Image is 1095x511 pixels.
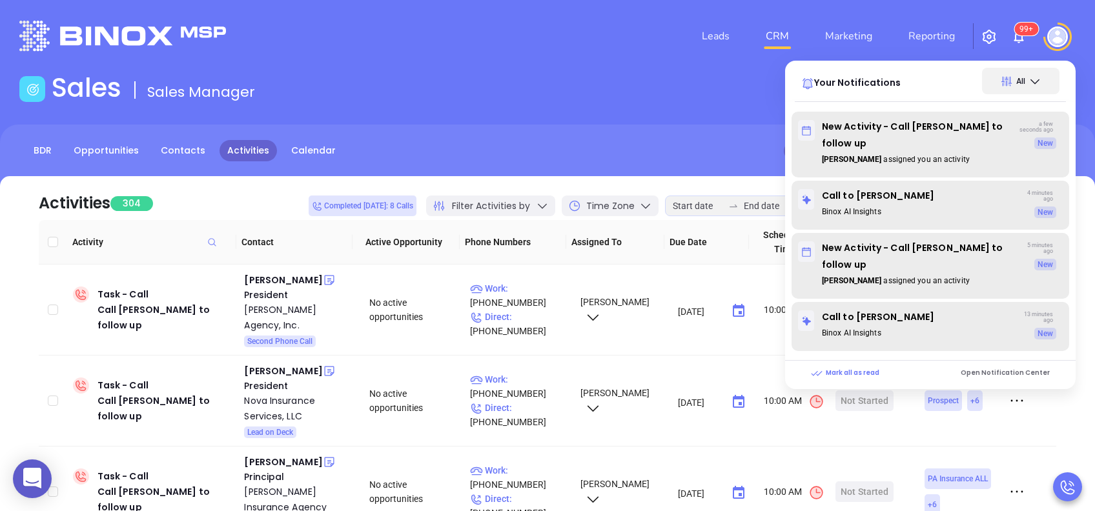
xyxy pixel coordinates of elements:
[470,372,568,401] p: [PHONE_NUMBER]
[578,388,650,412] span: [PERSON_NAME]
[470,463,568,492] p: [PHONE_NUMBER]
[220,140,277,161] a: Activities
[798,204,1019,219] p: Binox AI Insights
[726,389,752,415] button: Choose date, selected date is Aug 25, 2025
[244,379,351,393] div: President
[236,220,352,265] th: Contact
[1011,29,1027,45] img: iconNotification
[981,29,997,45] img: iconSetting
[353,220,460,265] th: Active Opportunity
[664,220,749,265] th: Due Date
[244,302,351,333] a: [PERSON_NAME] Agency, Inc.
[811,367,879,379] p: Mark all as read
[928,472,988,486] span: PA Insurance ALL
[744,199,794,213] input: End date
[244,288,351,302] div: President
[798,325,1019,341] p: Binox AI Insights
[97,377,234,424] div: Task - Call
[785,233,1076,299] a: New Activity - Call [PERSON_NAME] to follow up[PERSON_NAME] assigned you an activity 5 minutes ag...
[678,396,721,408] input: MM/DD/YYYY
[97,393,234,424] div: Call [PERSON_NAME] to follow up
[52,72,121,103] h1: Sales
[1038,326,1053,341] span: New
[147,82,255,102] span: Sales Manager
[470,310,568,338] p: [PHONE_NUMBER]
[1019,121,1053,133] p: a few seconds ago
[798,152,1019,167] p: assigned you an activity
[153,140,213,161] a: Contacts
[970,394,979,408] span: + 6
[798,308,1019,325] p: Call to [PERSON_NAME]
[798,239,1019,273] p: New Activity - Call [PERSON_NAME] to follow up
[110,196,153,211] span: 304
[283,140,343,161] a: Calendar
[814,62,901,90] p: Your Notifications
[1019,312,1053,323] p: 13 minutes ago
[785,302,1076,351] a: Call to [PERSON_NAME]Binox AI Insights13 minutes agoNew
[66,140,147,161] a: Opportunities
[1038,205,1053,219] span: New
[822,276,883,285] strong: [PERSON_NAME]
[460,220,567,265] th: Phone Numbers
[822,155,883,164] strong: [PERSON_NAME]
[764,394,824,410] span: 10:00 AM
[802,195,812,205] img: svg%3e
[1038,136,1053,150] span: New
[312,199,413,213] span: Completed [DATE]: 8 Calls
[452,199,530,213] span: Filter Activities by
[470,281,568,310] p: [PHONE_NUMBER]
[764,485,824,501] span: 10:00 AM
[244,470,351,484] div: Principal
[470,465,508,476] span: Work :
[247,334,312,348] span: Second Phone Call
[470,374,508,385] span: Work :
[673,199,723,213] input: Start date
[1019,243,1053,254] p: 5 minutes ago
[785,181,1076,230] a: Call to [PERSON_NAME]Binox AI Insights4 minutes agoNew
[244,393,351,424] a: Nova Insurance Services, LLC
[1019,190,1053,202] p: 4 minutes ago
[761,23,794,49] a: CRM
[39,192,110,215] div: Activities
[578,297,650,321] span: [PERSON_NAME]
[1038,257,1053,272] span: New
[244,272,322,288] div: [PERSON_NAME]
[26,140,59,161] a: BDR
[697,23,735,49] a: Leads
[728,201,739,211] span: to
[470,401,568,429] p: [PHONE_NUMBER]
[802,316,812,326] img: svg%3e
[470,403,512,413] span: Direct :
[369,386,460,415] div: No active opportunities
[244,363,322,379] div: [PERSON_NAME]
[726,298,752,324] button: Choose date, selected date is Aug 25, 2025
[369,296,460,324] div: No active opportunities
[369,477,460,506] div: No active opportunities
[798,118,1019,152] p: New Activity - Call [PERSON_NAME] to follow up
[957,367,1053,379] p: Open Notification Center
[841,481,888,502] div: Not Started
[97,286,234,333] div: Task - Call
[578,479,650,503] span: [PERSON_NAME]
[841,390,888,411] div: Not Started
[470,283,508,294] span: Work :
[798,273,1019,288] p: assigned you an activity
[19,21,226,51] img: logo
[678,305,721,317] input: MM/DD/YYYY
[566,220,664,265] th: Assigned To
[586,199,635,213] span: Time Zone
[1047,26,1068,47] img: user
[726,480,752,506] button: Choose date, selected date is Aug 25, 2025
[470,312,512,322] span: Direct :
[72,235,231,249] span: Activity
[728,201,739,211] span: swap-right
[244,454,322,470] div: [PERSON_NAME]
[798,187,1019,204] p: Call to [PERSON_NAME]
[749,220,820,265] th: Scheduled Time
[928,394,959,408] span: Prospect
[247,425,293,439] span: Lead on Deck
[470,494,512,504] span: Direct :
[785,112,1076,177] a: New Activity - Call [PERSON_NAME] to follow up[PERSON_NAME] assigned you an activity a few second...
